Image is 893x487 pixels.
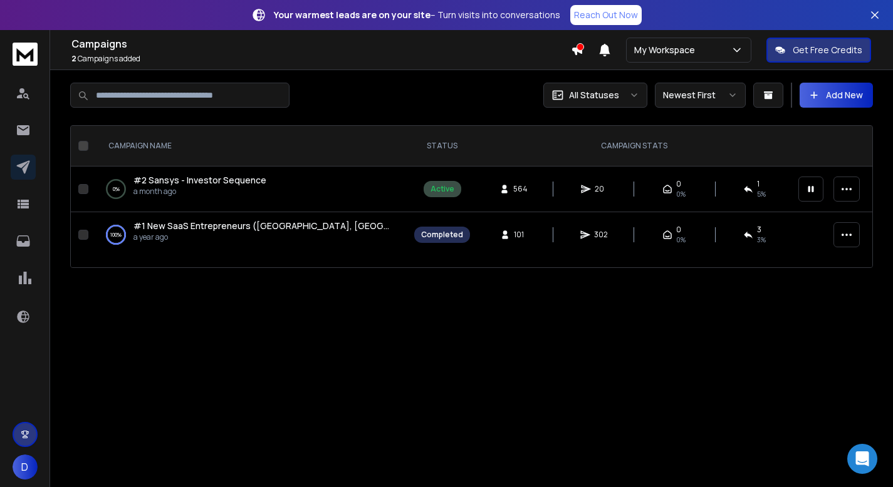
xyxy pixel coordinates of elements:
button: Newest First [655,83,746,108]
span: 3 % [757,235,766,245]
div: Active [431,184,454,194]
p: Get Free Credits [793,44,862,56]
button: Add New [800,83,873,108]
p: Reach Out Now [574,9,638,21]
p: – Turn visits into conversations [274,9,560,21]
a: #1 New SaaS Entrepreneurs ([GEOGRAPHIC_DATA], [GEOGRAPHIC_DATA], [GEOGRAPHIC_DATA]) [133,220,394,232]
p: Campaigns added [71,54,571,64]
td: 100%#1 New SaaS Entrepreneurs ([GEOGRAPHIC_DATA], [GEOGRAPHIC_DATA], [GEOGRAPHIC_DATA])a year ago [93,212,407,258]
span: 564 [513,184,528,194]
span: 3 [757,225,761,235]
p: a year ago [133,232,394,242]
span: 5 % [757,189,766,199]
span: 2 [71,53,76,64]
span: 1 [757,179,760,189]
div: Open Intercom Messenger [847,444,877,474]
th: STATUS [407,126,478,167]
th: CAMPAIGN STATS [478,126,791,167]
span: 20 [595,184,607,194]
span: 0% [676,189,686,199]
span: 0 [676,225,681,235]
img: logo [13,43,38,66]
p: 100 % [110,228,122,241]
h1: Campaigns [71,36,571,51]
span: 0 [676,179,681,189]
td: 0%#2 Sansys - Investor Sequencea month ago [93,167,407,212]
p: a month ago [133,187,266,197]
p: 0 % [113,183,120,195]
a: #2 Sansys - Investor Sequence [133,174,266,187]
p: My Workspace [634,44,700,56]
span: 101 [514,230,526,240]
span: #1 New SaaS Entrepreneurs ([GEOGRAPHIC_DATA], [GEOGRAPHIC_DATA], [GEOGRAPHIC_DATA]) [133,220,549,232]
th: CAMPAIGN NAME [93,126,407,167]
strong: Your warmest leads are on your site [274,9,431,21]
div: Completed [421,230,463,240]
span: 0% [676,235,686,245]
a: Reach Out Now [570,5,642,25]
span: 302 [594,230,608,240]
button: Get Free Credits [766,38,871,63]
button: D [13,454,38,479]
span: #2 Sansys - Investor Sequence [133,174,266,186]
p: All Statuses [569,89,619,101]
